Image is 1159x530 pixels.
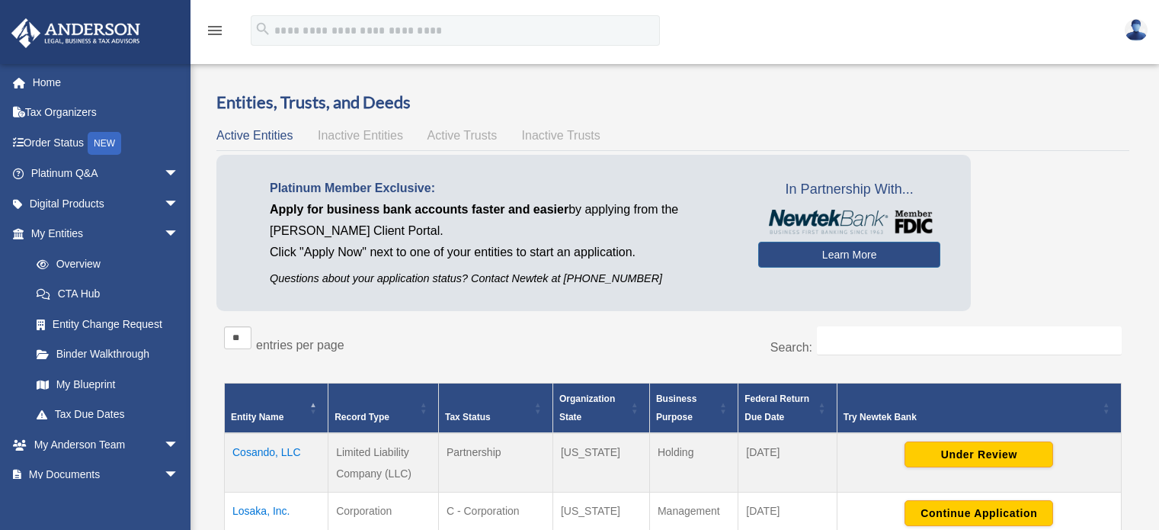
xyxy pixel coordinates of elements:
[649,383,738,433] th: Business Purpose: Activate to sort
[164,159,194,190] span: arrow_drop_down
[164,188,194,220] span: arrow_drop_down
[758,178,940,202] span: In Partnership With...
[21,339,194,370] a: Binder Walkthrough
[231,412,283,422] span: Entity Name
[552,383,649,433] th: Organization State: Activate to sort
[328,433,439,493] td: Limited Liability Company (LLC)
[11,67,202,98] a: Home
[216,129,293,142] span: Active Entities
[738,383,837,433] th: Federal Return Due Date: Activate to sort
[656,393,696,422] span: Business Purpose
[522,129,600,142] span: Inactive Trusts
[11,460,202,490] a: My Documentsarrow_drop_down
[328,383,439,433] th: Record Type: Activate to sort
[770,341,812,354] label: Search:
[164,460,194,491] span: arrow_drop_down
[427,129,498,142] span: Active Trusts
[904,442,1053,467] button: Under Review
[270,242,735,263] p: Click "Apply Now" next to one of your entities to start an application.
[445,412,491,422] span: Tax Status
[318,129,403,142] span: Inactive Entities
[837,383,1121,433] th: Try Newtek Bank : Activate to sort
[649,433,738,493] td: Holding
[766,210,933,234] img: NewtekBankLogoSM.png
[270,203,568,216] span: Apply for business bank accounts faster and easier
[559,393,615,422] span: Organization State
[225,433,328,493] td: Cosando, LLC
[744,393,809,422] span: Federal Return Due Date
[270,269,735,288] p: Questions about your application status? Contact Newtek at [PHONE_NUMBER]
[335,412,389,422] span: Record Type
[164,429,194,461] span: arrow_drop_down
[21,279,194,310] a: CTA Hub
[552,433,649,493] td: [US_STATE]
[225,383,328,433] th: Entity Name: Activate to invert sorting
[758,242,940,268] a: Learn More
[438,433,552,493] td: Partnership
[216,91,1129,114] h3: Entities, Trusts, and Deeds
[164,219,194,250] span: arrow_drop_down
[88,132,121,155] div: NEW
[270,178,735,199] p: Platinum Member Exclusive:
[255,21,271,37] i: search
[11,159,202,189] a: Platinum Q&Aarrow_drop_down
[7,18,145,48] img: Anderson Advisors Platinum Portal
[11,98,202,128] a: Tax Organizers
[904,500,1053,526] button: Continue Application
[11,127,202,159] a: Order StatusNEW
[844,408,1098,426] div: Try Newtek Bank
[738,433,837,493] td: [DATE]
[21,369,194,400] a: My Blueprint
[11,188,202,219] a: Digital Productsarrow_drop_down
[21,249,187,279] a: Overview
[21,309,194,339] a: Entity Change Request
[11,219,194,249] a: My Entitiesarrow_drop_down
[21,400,194,430] a: Tax Due Dates
[206,27,224,40] a: menu
[11,429,202,460] a: My Anderson Teamarrow_drop_down
[438,383,552,433] th: Tax Status: Activate to sort
[1125,19,1148,41] img: User Pic
[270,199,735,242] p: by applying from the [PERSON_NAME] Client Portal.
[206,21,224,40] i: menu
[256,339,344,352] label: entries per page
